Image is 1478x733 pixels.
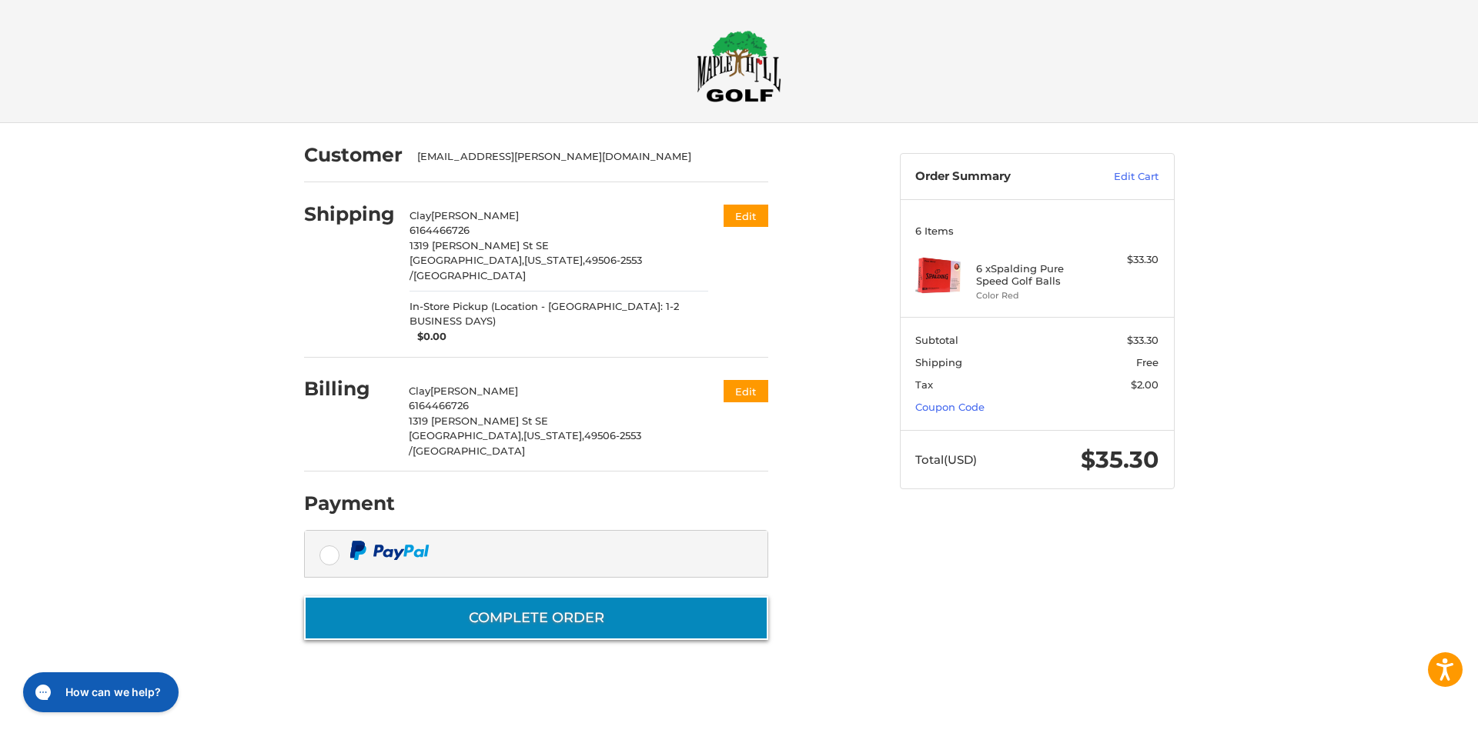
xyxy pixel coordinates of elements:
[523,429,584,441] span: [US_STATE],
[915,356,962,368] span: Shipping
[724,380,768,402] button: Edit
[915,378,933,391] span: Tax
[976,289,1094,302] li: Color Red
[410,239,549,252] span: 1319 [PERSON_NAME] St SE
[409,399,469,411] span: 6164466726
[410,329,446,345] span: $0.00
[304,143,403,167] h2: Customer
[413,445,525,457] span: [GEOGRAPHIC_DATA]
[1136,356,1159,368] span: Free
[349,541,430,560] img: PayPal icon
[1081,169,1159,185] a: Edit Cart
[304,491,395,515] h2: Payment
[15,667,183,718] iframe: Gorgias live chat messenger
[417,149,753,165] div: [EMAIL_ADDRESS][PERSON_NAME][DOMAIN_NAME]
[697,30,781,102] img: Maple Hill Golf
[304,377,394,401] h2: Billing
[724,205,768,227] button: Edit
[430,385,518,397] span: [PERSON_NAME]
[409,429,641,457] span: 49506-2553 /
[1098,252,1159,268] div: $33.30
[410,224,470,236] span: 6164466726
[915,169,1081,185] h3: Order Summary
[1127,334,1159,346] span: $33.30
[410,254,524,266] span: [GEOGRAPHIC_DATA],
[1351,691,1478,733] iframe: Google Customer Reviews
[1081,445,1159,474] span: $35.30
[524,254,585,266] span: [US_STATE],
[413,269,526,282] span: [GEOGRAPHIC_DATA]
[1131,378,1159,391] span: $2.00
[409,429,523,441] span: [GEOGRAPHIC_DATA],
[304,596,768,640] button: Complete order
[410,299,708,329] span: In-Store Pickup (Location - [GEOGRAPHIC_DATA]: 1-2 BUSINESS DAYS)
[915,225,1159,237] h3: 6 Items
[410,254,642,282] span: 49506-2553 /
[976,262,1094,288] h4: 6 x Spalding Pure Speed Golf Balls
[431,209,519,222] span: [PERSON_NAME]
[915,452,977,467] span: Total (USD)
[915,401,985,413] a: Coupon Code
[915,334,958,346] span: Subtotal
[304,202,395,226] h2: Shipping
[410,209,431,222] span: Clay
[409,415,548,427] span: 1319 [PERSON_NAME] St SE
[409,385,430,397] span: Clay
